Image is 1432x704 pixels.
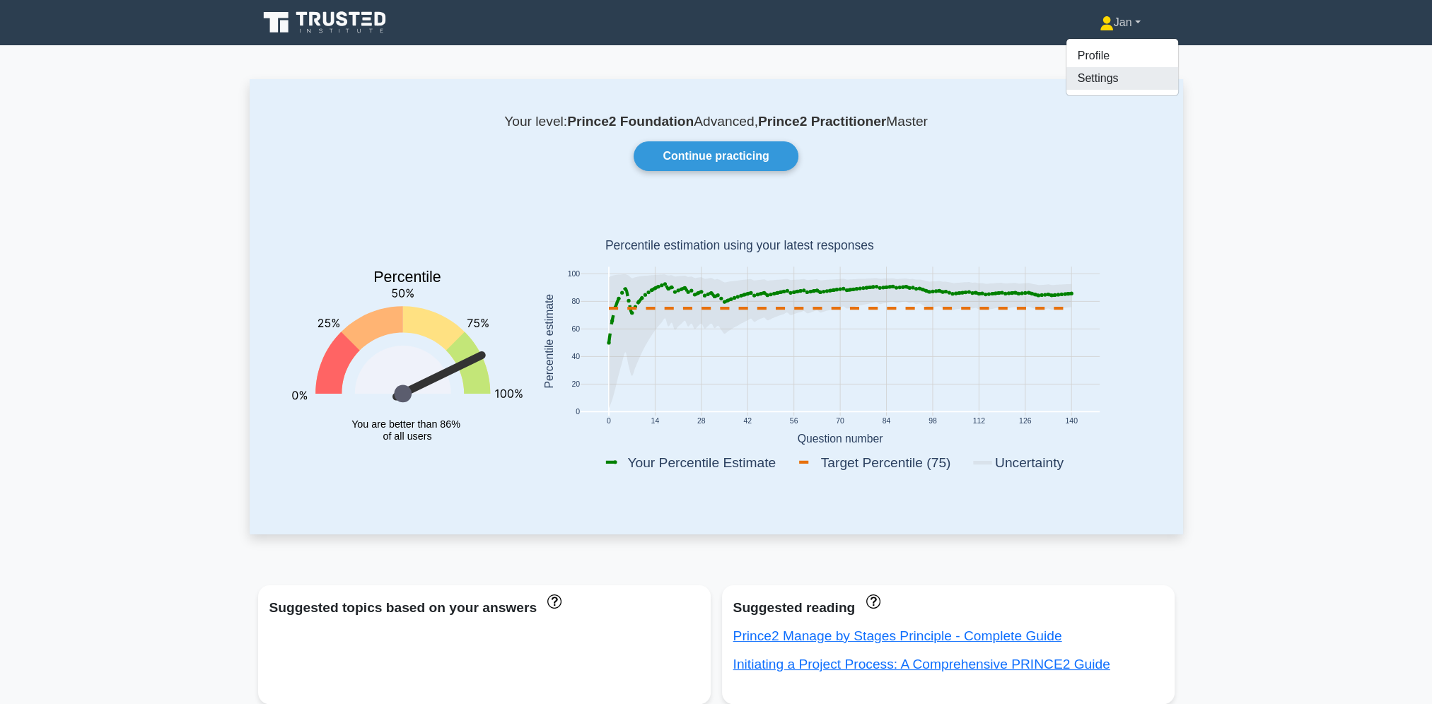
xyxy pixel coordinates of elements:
[542,294,554,389] text: Percentile estimate
[1018,418,1031,426] text: 126
[733,657,1110,671] a: Initiating a Project Process: A Comprehensive PRINCE2 Guide
[836,418,844,426] text: 70
[567,114,694,129] b: Prince2 Foundation
[351,418,460,430] tspan: You are better than 86%
[606,418,610,426] text: 0
[733,597,1163,619] div: Suggested reading
[605,239,873,253] text: Percentile estimation using your latest responses
[789,418,798,426] text: 56
[651,418,659,426] text: 14
[972,418,985,426] text: 112
[567,270,580,278] text: 100
[697,418,705,426] text: 28
[576,409,580,416] text: 0
[743,418,752,426] text: 42
[1066,45,1178,67] a: Profile
[1066,38,1179,96] ul: Jan
[284,113,1149,130] p: Your level: Advanced, Master
[571,298,580,305] text: 80
[758,114,886,129] b: Prince2 Practitioner
[862,593,880,608] a: These concepts have been answered less than 50% correct. The guides disapear when you answer ques...
[571,381,580,389] text: 20
[929,418,937,426] text: 98
[544,593,561,608] a: These topics have been answered less than 50% correct. Topics disapear when you answer questions ...
[634,141,798,171] a: Continue practicing
[373,269,441,286] text: Percentile
[383,430,431,442] tspan: of all users
[882,418,890,426] text: 84
[733,628,1062,643] a: Prince2 Manage by Stages Principle - Complete Guide
[571,353,580,360] text: 40
[1066,8,1175,37] a: Jan
[797,433,883,445] text: Question number
[1066,67,1178,90] a: Settings
[571,325,580,333] text: 60
[1065,418,1078,426] text: 140
[269,597,699,619] div: Suggested topics based on your answers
